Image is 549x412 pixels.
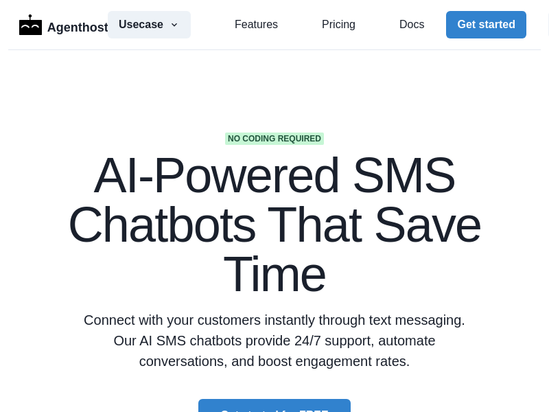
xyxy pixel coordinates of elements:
a: Pricing [322,16,355,33]
p: Agenthost [47,13,108,37]
a: Docs [399,16,424,33]
button: Usecase [108,11,191,38]
a: Features [235,16,278,33]
h1: AI-Powered SMS Chatbots That Save Time [22,150,527,299]
span: No coding required [225,133,324,145]
button: Get started [446,11,526,38]
a: LogoAgenthost [19,13,86,37]
p: Connect with your customers instantly through text messaging. Our AI SMS chatbots provide 24/7 su... [77,310,472,371]
img: Logo [19,14,42,35]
